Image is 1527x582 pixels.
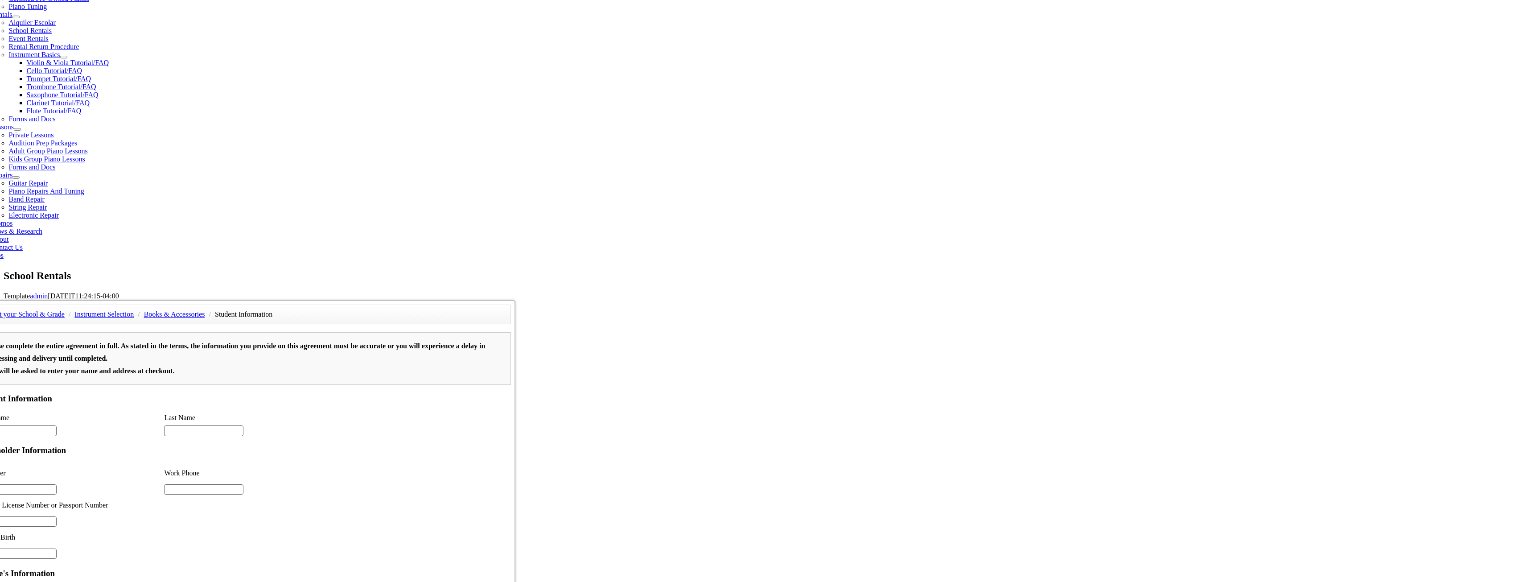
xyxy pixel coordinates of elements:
a: Books & Accessories [144,310,205,318]
li: Last Name [164,412,351,424]
a: Trombone Tutorial/FAQ [27,83,96,91]
a: School Rentals [9,27,52,34]
a: Event Rentals [9,35,49,42]
select: Zoom [254,2,317,12]
span: [DATE]T11:24:15-04:00 [48,292,119,300]
a: Kids Group Piano Lessons [9,155,85,163]
li: Work Phone [164,463,351,483]
li: Student Information [215,308,272,321]
a: Flute Tutorial/FAQ [27,107,82,115]
a: Saxophone Tutorial/FAQ [27,91,99,99]
a: Audition Prep Packages [9,139,78,147]
a: Violin & Viola Tutorial/FAQ [27,59,109,66]
span: / [136,310,142,318]
span: of 2 [98,2,111,12]
span: Template [4,292,30,300]
a: admin [30,292,48,300]
span: / [66,310,73,318]
a: Forms and Docs [9,115,56,123]
a: Instrument Selection [74,310,134,318]
a: Guitar Repair [9,179,48,187]
a: Adult Group Piano Lessons [9,147,88,155]
button: Open submenu of Lessons [14,128,21,131]
button: Open submenu of Instrument Basics [60,56,67,58]
a: Cello Tutorial/FAQ [27,67,82,74]
a: Trumpet Tutorial/FAQ [27,75,91,83]
button: Open submenu of Rentals [12,16,20,18]
a: Instrument Basics [9,51,60,58]
button: Open submenu of Repairs [12,176,20,179]
a: Alquiler Escolar [9,19,56,26]
a: Rental Return Procedure [9,43,79,50]
a: Band Repair [9,195,45,203]
a: Private Lessons [9,131,54,139]
a: Piano Repairs And Tuning [9,187,84,195]
input: Page [74,2,98,12]
a: Piano Tuning [9,3,47,10]
a: Electronic Repair [9,211,59,219]
a: Forms and Docs [9,163,56,171]
span: / [207,310,213,318]
a: Clarinet Tutorial/FAQ [27,99,90,107]
a: String Repair [9,203,47,211]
